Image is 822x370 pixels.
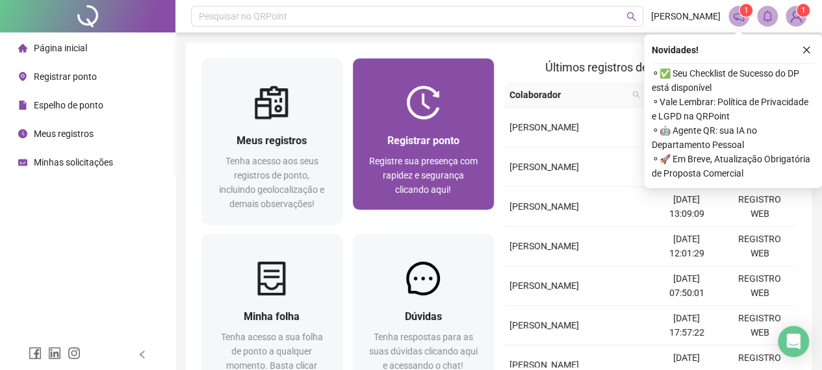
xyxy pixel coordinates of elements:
span: ⚬ Vale Lembrar: Política de Privacidade e LGPD na QRPoint [652,95,814,123]
sup: Atualize o seu contato no menu Meus Dados [797,4,810,17]
img: 93660 [786,6,806,26]
span: Novidades ! [652,43,699,57]
td: REGISTRO WEB [723,306,796,345]
span: ⚬ 🤖 Agente QR: sua IA no Departamento Pessoal [652,123,814,152]
span: home [18,43,27,53]
span: linkedin [48,347,61,360]
td: REGISTRO WEB [723,187,796,227]
td: REGISTRO WEB [723,227,796,266]
span: schedule [18,158,27,167]
td: [DATE] 07:50:01 [650,266,723,306]
td: [DATE] 17:57:22 [650,306,723,345]
sup: 1 [739,4,752,17]
a: Registrar pontoRegistre sua presença com rapidez e segurança clicando aqui! [353,58,494,210]
td: [DATE] 13:09:09 [650,187,723,227]
span: bell [762,10,773,22]
td: REGISTRO WEB [723,266,796,306]
div: Open Intercom Messenger [778,326,809,357]
span: ⚬ ✅ Seu Checklist de Sucesso do DP está disponível [652,66,814,95]
span: [PERSON_NAME] [651,9,721,23]
span: left [138,350,147,359]
span: Minha folha [244,310,300,323]
span: [PERSON_NAME] [509,201,579,212]
span: [PERSON_NAME] [509,122,579,132]
span: [PERSON_NAME] [509,241,579,251]
span: close [802,45,811,55]
span: notification [733,10,745,22]
span: [PERSON_NAME] [509,320,579,330]
span: Meus registros [34,129,94,139]
span: 1 [744,6,749,15]
span: instagram [68,347,81,360]
span: Minhas solicitações [34,157,113,167]
span: Colaborador [509,88,627,102]
span: [PERSON_NAME] [509,280,579,291]
span: Dúvidas [405,310,442,323]
span: search [630,85,643,105]
span: Últimos registros de ponto sincronizados [545,60,755,74]
span: Registrar ponto [387,134,459,147]
span: clock-circle [18,129,27,138]
span: [PERSON_NAME] [509,360,579,370]
td: [DATE] 12:01:29 [650,227,723,266]
a: Meus registrosTenha acesso aos seus registros de ponto, incluindo geolocalização e demais observa... [201,58,342,224]
span: Meus registros [237,134,307,147]
span: Registrar ponto [34,71,97,82]
span: search [632,91,640,99]
span: search [626,12,636,21]
span: [PERSON_NAME] [509,162,579,172]
span: ⚬ 🚀 Em Breve, Atualização Obrigatória de Proposta Comercial [652,152,814,180]
span: facebook [29,347,42,360]
span: Página inicial [34,43,87,53]
span: file [18,101,27,110]
span: 1 [801,6,806,15]
span: Registre sua presença com rapidez e segurança clicando aqui! [369,156,478,195]
span: environment [18,72,27,81]
span: Tenha acesso aos seus registros de ponto, incluindo geolocalização e demais observações! [219,156,324,209]
span: Espelho de ponto [34,100,103,110]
